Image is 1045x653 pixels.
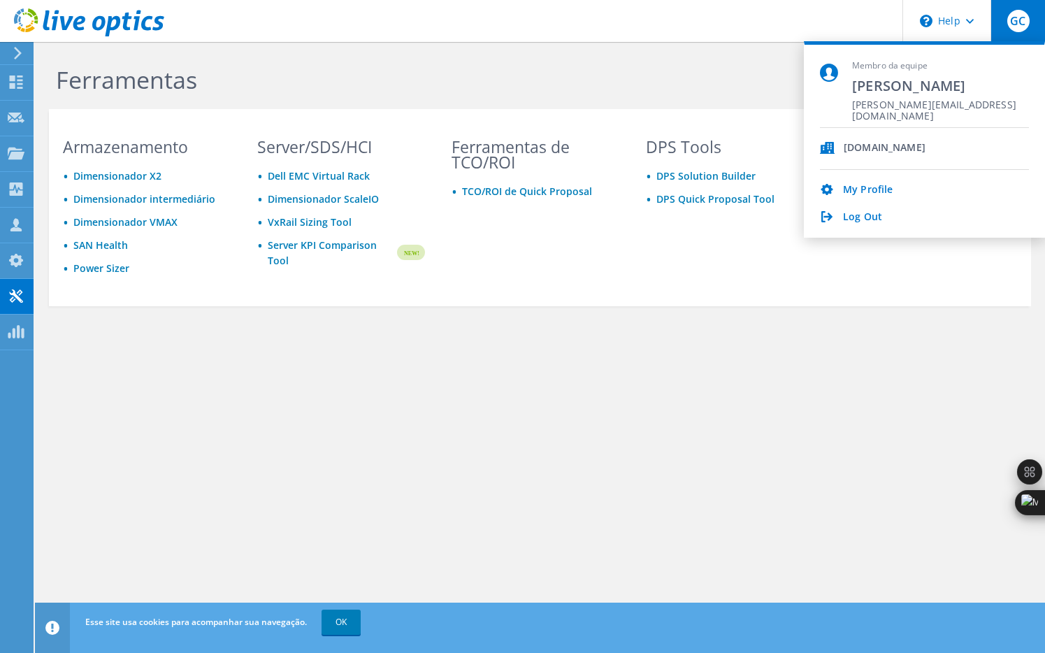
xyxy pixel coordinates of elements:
[656,192,774,206] a: DPS Quick Proposal Tool
[844,142,925,155] div: [DOMAIN_NAME]
[268,169,370,182] a: Dell EMC Virtual Rack
[1007,10,1030,32] span: GC
[56,65,1000,94] h1: Ferramentas
[73,261,129,275] a: Power Sizer
[852,99,1029,113] span: [PERSON_NAME][EMAIL_ADDRESS][DOMAIN_NAME]
[85,616,307,628] span: Esse site usa cookies para acompanhar sua navegação.
[268,238,395,268] a: Server KPI Comparison Tool
[852,60,1029,72] span: Membro da equipe
[656,169,756,182] a: DPS Solution Builder
[852,76,1029,95] span: [PERSON_NAME]
[257,139,425,155] h3: Server/SDS/HCI
[322,610,361,635] a: OK
[920,15,932,27] svg: \n
[843,184,893,197] a: My Profile
[843,211,882,224] a: Log Out
[63,139,231,155] h3: Armazenamento
[268,215,352,229] a: VxRail Sizing Tool
[73,238,128,252] a: SAN Health
[73,192,215,206] a: Dimensionador intermediário
[646,139,814,155] h3: DPS Tools
[73,169,161,182] a: Dimensionador X2
[462,185,592,198] a: TCO/ROI de Quick Proposal
[395,236,425,269] img: new-badge.svg
[268,192,379,206] a: Dimensionador ScaleIO
[452,139,619,170] h3: Ferramentas de TCO/ROI
[73,215,178,229] a: Dimensionador VMAX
